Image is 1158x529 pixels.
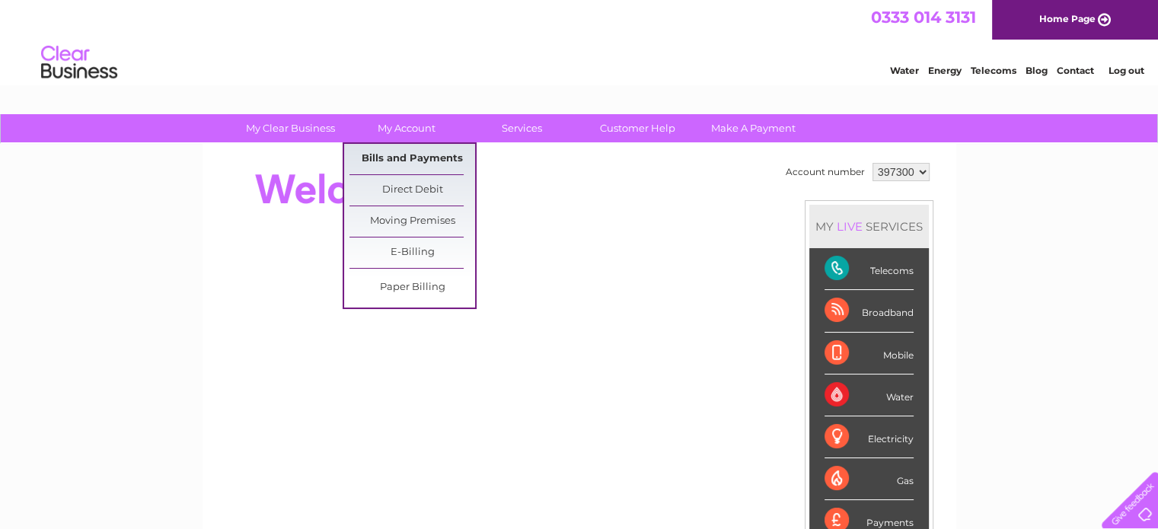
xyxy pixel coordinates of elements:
div: Mobile [825,333,914,374]
div: Broadband [825,290,914,332]
a: Energy [928,65,962,76]
img: logo.png [40,40,118,86]
a: Make A Payment [691,114,816,142]
a: Bills and Payments [349,144,475,174]
a: Contact [1057,65,1094,76]
a: Blog [1026,65,1048,76]
a: Direct Debit [349,175,475,206]
div: Gas [825,458,914,500]
div: LIVE [834,219,866,234]
a: Moving Premises [349,206,475,237]
td: Account number [782,159,869,185]
div: Electricity [825,416,914,458]
div: Telecoms [825,248,914,290]
a: Water [890,65,919,76]
a: My Account [343,114,469,142]
div: Water [825,374,914,416]
a: Customer Help [575,114,700,142]
a: E-Billing [349,237,475,268]
a: Telecoms [971,65,1016,76]
a: 0333 014 3131 [871,8,976,27]
a: My Clear Business [228,114,353,142]
a: Paper Billing [349,272,475,303]
div: MY SERVICES [809,205,929,248]
div: Clear Business is a trading name of Verastar Limited (registered in [GEOGRAPHIC_DATA] No. 3667643... [220,8,939,74]
a: Services [459,114,585,142]
a: Log out [1108,65,1144,76]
